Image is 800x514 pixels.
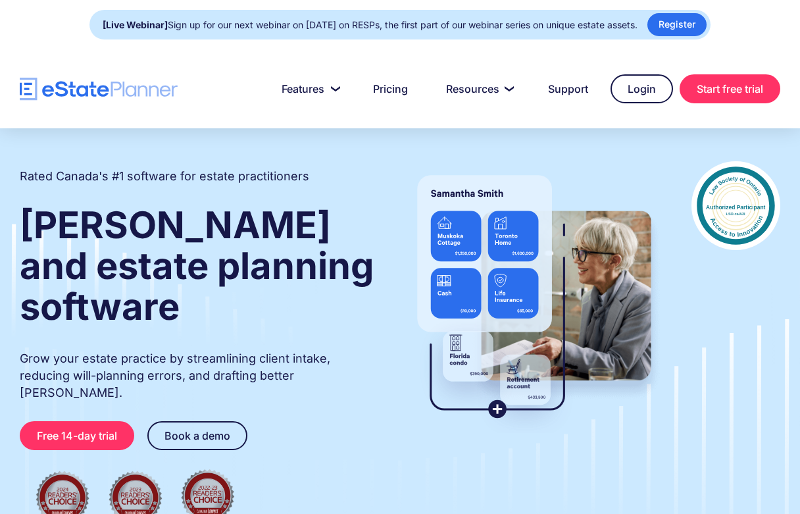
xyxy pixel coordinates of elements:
[403,161,665,433] img: estate planner showing wills to their clients, using eState Planner, a leading estate planning so...
[20,421,134,450] a: Free 14-day trial
[20,168,309,185] h2: Rated Canada's #1 software for estate practitioners
[647,13,707,36] a: Register
[103,16,637,34] div: Sign up for our next webinar on [DATE] on RESPs, the first part of our webinar series on unique e...
[266,76,351,102] a: Features
[357,76,424,102] a: Pricing
[20,78,178,101] a: home
[20,350,377,401] p: Grow your estate practice by streamlining client intake, reducing will-planning errors, and draft...
[680,74,780,103] a: Start free trial
[611,74,673,103] a: Login
[20,203,374,329] strong: [PERSON_NAME] and estate planning software
[430,76,526,102] a: Resources
[103,19,168,30] strong: [Live Webinar]
[147,421,247,450] a: Book a demo
[532,76,604,102] a: Support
